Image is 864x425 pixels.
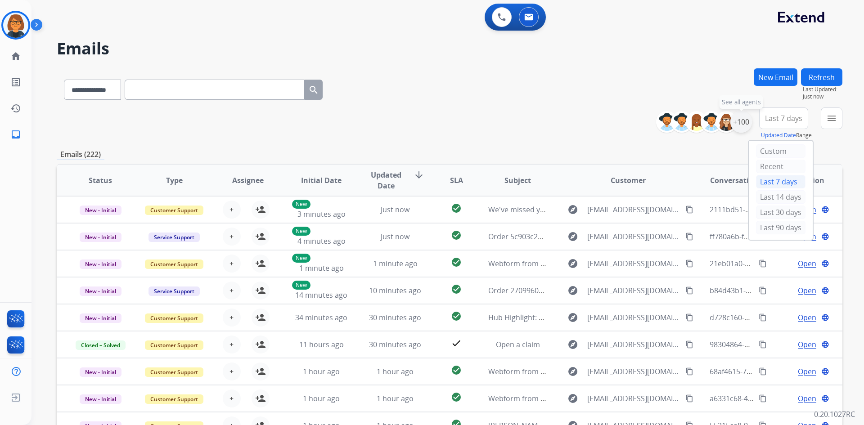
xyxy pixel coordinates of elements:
[798,339,816,350] span: Open
[685,259,693,268] mat-icon: content_copy
[798,312,816,323] span: Open
[308,85,319,95] mat-icon: search
[451,230,462,241] mat-icon: check_circle
[80,394,121,404] span: New - Initial
[759,340,767,349] mat-icon: content_copy
[567,312,578,323] mat-icon: explore
[722,98,761,107] span: See all agents
[255,258,266,269] mat-icon: person_add
[223,309,241,327] button: +
[297,236,346,246] span: 4 minutes ago
[710,367,843,376] span: 68af4615-74e6-4f5e-b33a-374fca295626
[148,286,200,296] span: Service Support
[730,111,752,133] div: +100
[759,367,767,376] mat-icon: content_copy
[369,313,421,322] span: 30 minutes ago
[229,312,234,323] span: +
[292,254,310,263] p: New
[369,286,421,295] span: 10 minutes ago
[223,336,241,353] button: +
[10,51,21,62] mat-icon: home
[223,201,241,219] button: +
[567,204,578,215] mat-icon: explore
[381,205,409,215] span: Just now
[710,286,851,295] span: b84d43b1-5b32-4dd6-8209-7b4c8e71a4e2
[710,259,846,268] span: 21eb01a0-cac9-4c89-90f2-9d6518604760
[381,232,409,242] span: Just now
[759,394,767,403] mat-icon: content_copy
[710,340,850,349] span: 98304864-d5a7-4ed0-921a-4e8079211be7
[295,290,347,300] span: 14 minutes ago
[496,340,540,349] span: Open a claim
[685,367,693,376] mat-icon: content_copy
[80,367,121,377] span: New - Initial
[754,68,797,86] button: New Email
[145,367,203,377] span: Customer Support
[821,286,829,295] mat-icon: language
[292,227,310,236] p: New
[488,313,726,322] span: Hub Highlight: Simplify Claims. Protect Margins. Deliver Better Service.
[710,232,842,242] span: ff780a6b-fb07-47e0-acb5-e530fa53997c
[504,175,531,186] span: Subject
[10,103,21,114] mat-icon: history
[488,232,643,242] span: Order 5c903c28-f9cd-44a2-9f39-eadac79bb44f
[223,282,241,300] button: +
[451,284,462,295] mat-icon: check_circle
[301,175,342,186] span: Initial Date
[798,393,816,404] span: Open
[710,175,768,186] span: Conversation ID
[685,313,693,322] mat-icon: content_copy
[798,285,816,296] span: Open
[377,367,414,376] span: 1 hour ago
[80,259,121,269] span: New - Initial
[488,205,551,215] span: We've missed you.
[10,77,21,88] mat-icon: list_alt
[229,339,234,350] span: +
[255,393,266,404] mat-icon: person_add
[587,258,680,269] span: [EMAIL_ADDRESS][DOMAIN_NAME]
[80,206,121,215] span: New - Initial
[803,93,842,100] span: Just now
[223,255,241,273] button: +
[80,286,121,296] span: New - Initial
[821,206,829,214] mat-icon: language
[567,258,578,269] mat-icon: explore
[223,389,241,407] button: +
[826,113,837,124] mat-icon: menu
[145,340,203,350] span: Customer Support
[756,221,805,234] div: Last 90 days
[450,175,463,186] span: SLA
[255,231,266,242] mat-icon: person_add
[451,311,462,322] mat-icon: check_circle
[710,205,851,215] span: 2111bd51-270d-455d-b6a5-ead2e69c4ba8
[76,340,126,350] span: Closed – Solved
[148,233,200,242] span: Service Support
[80,233,121,242] span: New - Initial
[761,131,812,139] span: Range
[821,340,829,349] mat-icon: language
[299,263,344,273] span: 1 minute ago
[798,258,816,269] span: Open
[303,394,340,403] span: 1 hour ago
[80,313,121,323] span: New - Initial
[488,286,551,295] span: Order 2709960026
[567,393,578,404] mat-icon: explore
[567,231,578,242] mat-icon: explore
[759,313,767,322] mat-icon: content_copy
[145,259,203,269] span: Customer Support
[710,313,848,322] span: d728c160-ee61-4bd5-811d-39efc0690b56
[756,190,805,204] div: Last 14 days
[145,313,203,323] span: Customer Support
[255,285,266,296] mat-icon: person_add
[567,366,578,377] mat-icon: explore
[414,170,424,180] mat-icon: arrow_downward
[756,160,805,173] div: Recent
[756,206,805,219] div: Last 30 days
[685,233,693,241] mat-icon: content_copy
[587,312,680,323] span: [EMAIL_ADDRESS][DOMAIN_NAME]
[229,366,234,377] span: +
[587,393,680,404] span: [EMAIL_ADDRESS][DOMAIN_NAME]
[223,362,241,380] button: +
[821,367,829,376] mat-icon: language
[587,366,680,377] span: [EMAIL_ADDRESS][DOMAIN_NAME]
